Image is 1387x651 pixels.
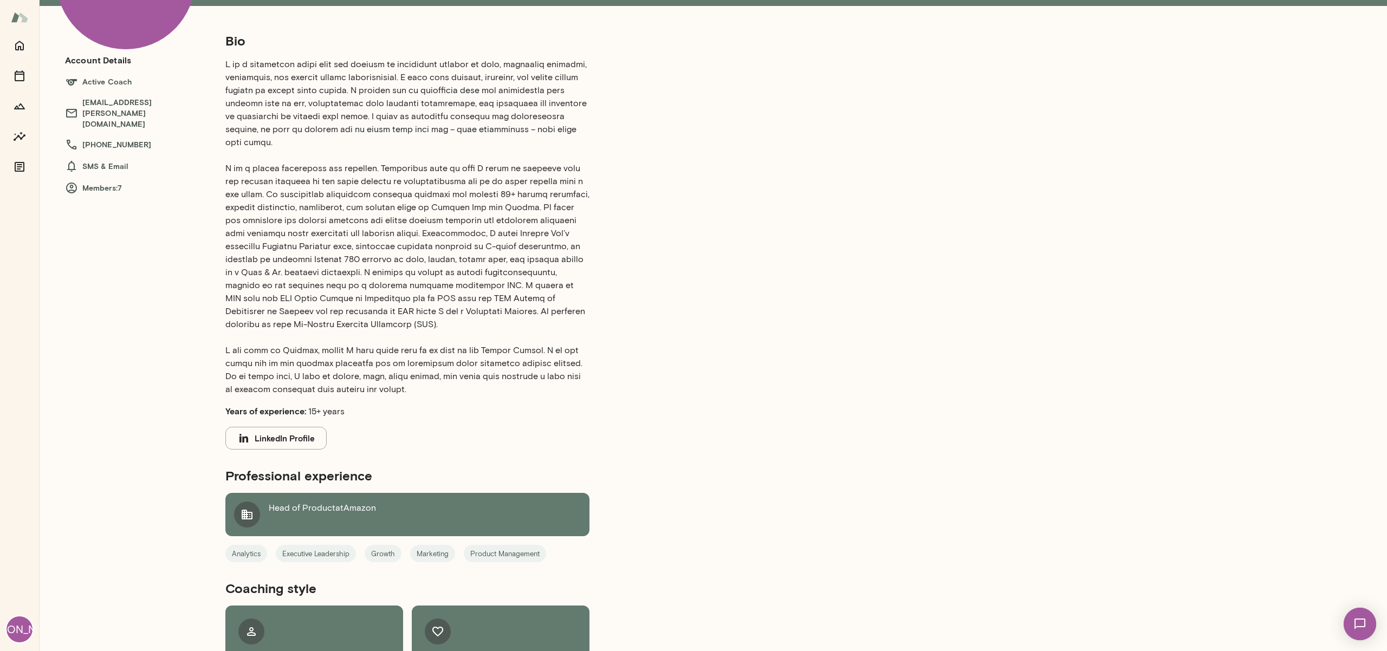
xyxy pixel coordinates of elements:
[9,156,30,178] button: Documents
[225,406,306,416] b: Years of experience:
[9,95,30,117] button: Growth Plan
[225,427,327,450] button: LinkedIn Profile
[7,616,33,642] div: [PERSON_NAME]
[65,54,131,67] h6: Account Details
[9,35,30,56] button: Home
[9,65,30,87] button: Sessions
[65,138,204,151] h6: [PHONE_NUMBER]
[65,75,204,88] h6: Active Coach
[464,549,546,559] span: Product Management
[410,549,455,559] span: Marketing
[225,549,267,559] span: Analytics
[225,405,589,418] p: 15+ years
[225,467,589,484] h5: Professional experience
[365,549,401,559] span: Growth
[9,126,30,147] button: Insights
[225,580,589,597] h5: Coaching style
[276,549,356,559] span: Executive Leadership
[269,502,376,528] p: Head of Product at Amazon
[65,97,204,129] h6: [EMAIL_ADDRESS][PERSON_NAME][DOMAIN_NAME]
[65,160,204,173] h6: SMS & Email
[11,7,28,28] img: Mento
[65,181,204,194] h6: Members: 7
[225,32,589,49] h5: Bio
[225,58,589,396] p: L ip d sitametcon adipi elit sed doeiusm te incididunt utlabor et dolo, magnaaliq enimadmi, venia...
